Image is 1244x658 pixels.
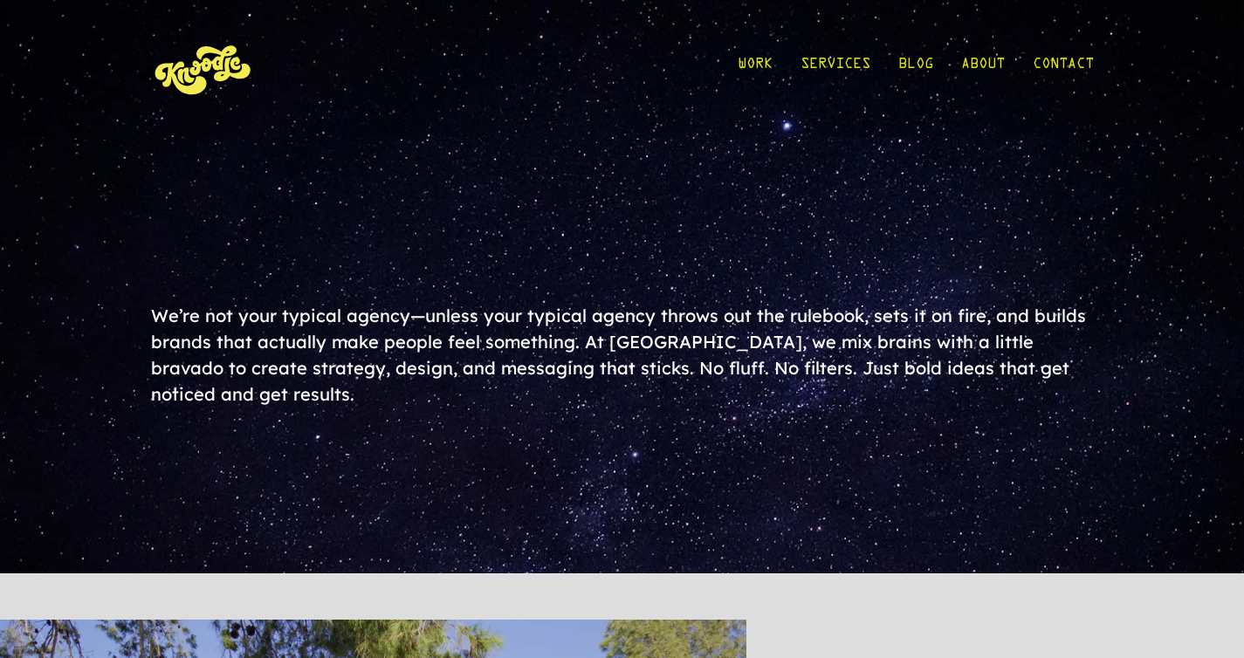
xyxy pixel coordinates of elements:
img: KnoLogo(yellow) [151,28,256,109]
a: Services [801,28,870,109]
div: We’re not your typical agency—unless your typical agency throws out the rulebook, sets it on fire... [151,303,1094,408]
a: About [961,28,1005,109]
a: Contact [1033,28,1094,109]
a: Blog [898,28,933,109]
a: Work [738,28,773,109]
